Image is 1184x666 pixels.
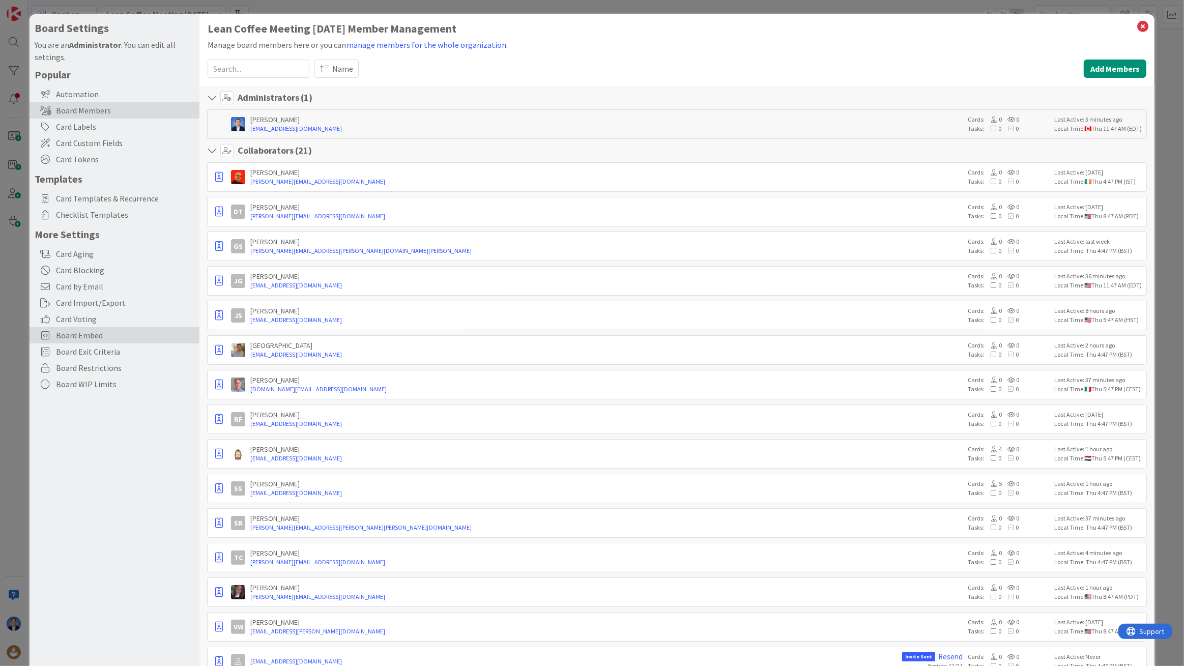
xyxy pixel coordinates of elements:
h1: Lean Coffee Meeting [DATE] Member Management [208,22,1146,35]
div: [PERSON_NAME] [250,410,963,419]
a: [PERSON_NAME][EMAIL_ADDRESS][DOMAIN_NAME] [250,558,963,567]
div: Cards: [968,583,1049,592]
div: Cards: [968,202,1049,212]
div: [PERSON_NAME] [250,202,963,212]
img: MR [231,378,245,392]
div: VW [231,620,245,634]
div: SS [231,481,245,496]
div: Last Active: 8 hours ago [1054,306,1143,315]
div: Cards: [968,445,1049,454]
div: [PERSON_NAME] [250,237,963,246]
div: Local Time: Thu 11:47 AM (EDT) [1054,124,1143,133]
span: 0 [985,168,1002,176]
a: [PERSON_NAME][EMAIL_ADDRESS][DOMAIN_NAME] [250,592,963,601]
div: Local Time: Thu 8:47 AM (PDT) [1054,627,1143,636]
div: Local Time: Thu 8:47 AM (PDT) [1054,592,1143,601]
a: [EMAIL_ADDRESS][DOMAIN_NAME] [250,657,897,666]
div: Last Active: 1 hour ago [1054,479,1143,488]
a: [DOMAIN_NAME][EMAIL_ADDRESS][DOMAIN_NAME] [250,385,963,394]
div: TC [231,551,245,565]
button: Name [314,60,359,78]
span: 0 [1001,316,1019,324]
img: us.png [1085,283,1091,288]
span: 0 [985,514,1002,522]
div: Cards: [968,618,1049,627]
div: [PERSON_NAME] [250,168,963,177]
h5: More Settings [35,228,194,241]
span: 5 [985,480,1002,487]
div: Local Time: Thu 5:47 PM (CEST) [1054,454,1143,463]
span: 0 [985,115,1002,123]
div: Last Active: [DATE] [1054,618,1143,627]
span: 0 [984,627,1001,635]
span: 0 [985,653,1002,660]
div: Tasks: [968,315,1049,325]
span: 0 [1001,524,1019,531]
div: Tasks: [968,488,1049,498]
div: [PERSON_NAME] [250,445,963,454]
span: Board Embed [56,329,194,341]
span: 0 [985,618,1002,626]
span: 0 [1002,653,1019,660]
span: 0 [1001,593,1019,600]
span: 0 [984,351,1001,358]
div: Local Time: Thu 4:47 PM (BST) [1054,488,1143,498]
span: 0 [985,584,1002,591]
div: Tasks: [968,592,1049,601]
span: 0 [985,549,1002,557]
div: Last Active: 37 minutes ago [1054,375,1143,385]
img: KZ [231,343,245,357]
div: Last Active: last week [1054,237,1143,246]
div: Tasks: [968,350,1049,359]
span: Card by Email [56,280,194,293]
div: Cards: [968,237,1049,246]
span: 0 [1002,168,1019,176]
a: [EMAIL_ADDRESS][DOMAIN_NAME] [250,124,963,133]
span: 0 [1001,558,1019,566]
div: Last Active: 36 minutes ago [1054,272,1143,281]
div: Last Active: [DATE] [1054,202,1143,212]
span: 0 [1002,307,1019,314]
span: 0 [1001,281,1019,289]
img: ca.png [1085,126,1091,131]
div: Cards: [968,514,1049,523]
div: JG [231,274,245,288]
span: ( 21 ) [295,144,312,156]
div: Tasks: [968,419,1049,428]
span: 0 [1001,247,1019,254]
span: 0 [1002,115,1019,123]
div: [PERSON_NAME] [250,618,963,627]
span: 0 [984,247,1001,254]
span: 0 [1001,178,1019,185]
div: DT [231,205,245,219]
div: SR [231,516,245,530]
div: You are an . You can edit all settings. [35,39,194,63]
a: [PERSON_NAME][EMAIL_ADDRESS][PERSON_NAME][PERSON_NAME][DOMAIN_NAME] [250,523,963,532]
div: Last Active: 1 hour ago [1054,583,1143,592]
span: 0 [1002,480,1019,487]
span: 0 [1002,376,1019,384]
span: 0 [1002,549,1019,557]
span: 0 [1001,627,1019,635]
a: [EMAIL_ADDRESS][DOMAIN_NAME] [250,454,963,463]
div: [PERSON_NAME] [250,583,963,592]
div: Tasks: [968,124,1049,133]
span: Card Custom Fields [56,137,194,149]
div: [PERSON_NAME] [250,272,963,281]
a: [EMAIL_ADDRESS][DOMAIN_NAME] [250,315,963,325]
img: nl.png [1085,456,1091,461]
div: Board Members [30,102,199,119]
div: Local Time: Thu 4:47 PM (BST) [1054,246,1143,255]
div: Last Active: 37 minutes ago [1054,514,1143,523]
div: Last Active: [DATE] [1054,168,1143,177]
div: Cards: [968,306,1049,315]
div: Cards: [968,115,1049,124]
a: Resend [938,652,963,661]
span: Invite Sent [902,652,935,661]
span: 0 [984,558,1001,566]
div: Local Time: Thu 5:47 AM (HST) [1054,315,1143,325]
div: Local Time: Thu 4:47 PM (BST) [1054,558,1143,567]
img: us.png [1085,629,1091,634]
span: 0 [1001,454,1019,462]
img: us.png [1085,214,1091,219]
